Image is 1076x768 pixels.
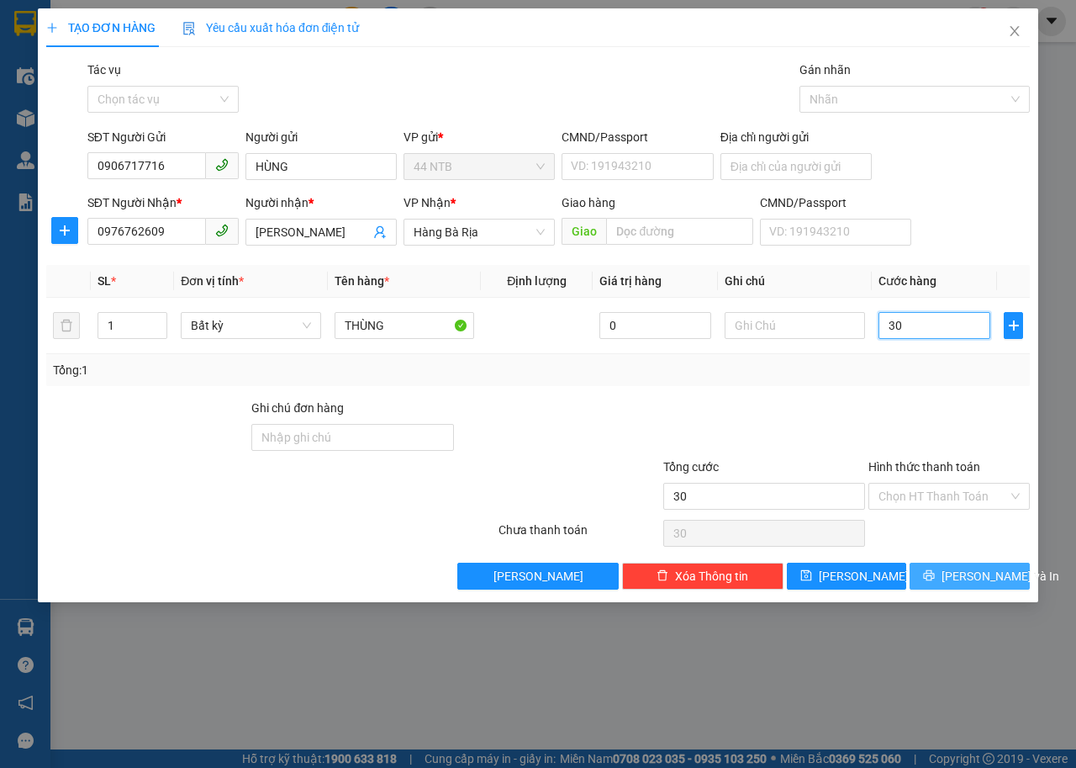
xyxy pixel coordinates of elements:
[622,563,783,590] button: deleteXóa Thông tin
[215,224,229,237] span: phone
[182,22,196,35] img: icon
[87,63,121,77] label: Tác vụ
[161,55,278,78] div: 0939390678
[675,567,748,585] span: Xóa Thông tin
[52,224,77,237] span: plus
[599,312,711,339] input: 0
[868,460,980,474] label: Hình thức thanh toán
[800,569,812,583] span: save
[606,218,752,245] input: Dọc đường
[53,312,80,339] button: delete
[245,193,397,212] div: Người nhận
[98,274,111,288] span: SL
[251,401,344,415] label: Ghi chú đơn hàng
[941,567,1059,585] span: [PERSON_NAME] và In
[562,218,606,245] span: Giao
[718,265,872,298] th: Ghi chú
[414,220,545,245] span: Hàng Bà Rịa
[493,567,583,585] span: [PERSON_NAME]
[158,93,171,110] span: C :
[819,567,909,585] span: [PERSON_NAME]
[46,22,58,34] span: plus
[53,361,417,379] div: Tổng: 1
[373,225,387,239] span: user-add
[799,63,851,77] label: Gán nhãn
[87,128,239,146] div: SĐT Người Gửi
[787,563,907,590] button: save[PERSON_NAME]
[191,313,311,338] span: Bất kỳ
[251,424,454,451] input: Ghi chú đơn hàng
[14,16,40,34] span: Gửi:
[1005,319,1022,332] span: plus
[245,128,397,146] div: Người gửi
[414,154,545,179] span: 44 NTB
[497,521,662,550] div: Chưa thanh toán
[335,274,389,288] span: Tên hàng
[991,8,1038,56] button: Close
[46,21,156,34] span: TẠO ĐƠN HÀNG
[910,563,1030,590] button: printer[PERSON_NAME] và In
[182,21,360,34] span: Yêu cầu xuất hóa đơn điện tử
[161,14,278,34] div: Bình Giã
[1004,312,1023,339] button: plus
[215,158,229,172] span: phone
[760,193,911,212] div: CMND/Passport
[663,460,719,474] span: Tổng cước
[403,128,555,146] div: VP gửi
[158,88,280,112] div: 30.000
[14,55,149,78] div: 0366720933
[457,563,619,590] button: [PERSON_NAME]
[161,34,278,55] div: tuyền nguyễn
[181,274,244,288] span: Đơn vị tính
[14,34,149,55] div: [PERSON_NAME]
[923,569,935,583] span: printer
[14,122,278,143] div: Tên hàng: HỘP ( : 1 )
[599,274,662,288] span: Giá trị hàng
[878,274,936,288] span: Cước hàng
[403,196,451,209] span: VP Nhận
[161,16,201,34] span: Nhận:
[1008,24,1021,38] span: close
[335,312,475,339] input: VD: Bàn, Ghế
[720,128,872,146] div: Địa chỉ người gửi
[720,153,872,180] input: Địa chỉ của người gửi
[657,569,668,583] span: delete
[562,196,615,209] span: Giao hàng
[562,128,713,146] div: CMND/Passport
[725,312,865,339] input: Ghi Chú
[14,14,149,34] div: 44 NTB
[150,120,173,144] span: SL
[507,274,567,288] span: Định lượng
[51,217,78,244] button: plus
[87,193,239,212] div: SĐT Người Nhận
